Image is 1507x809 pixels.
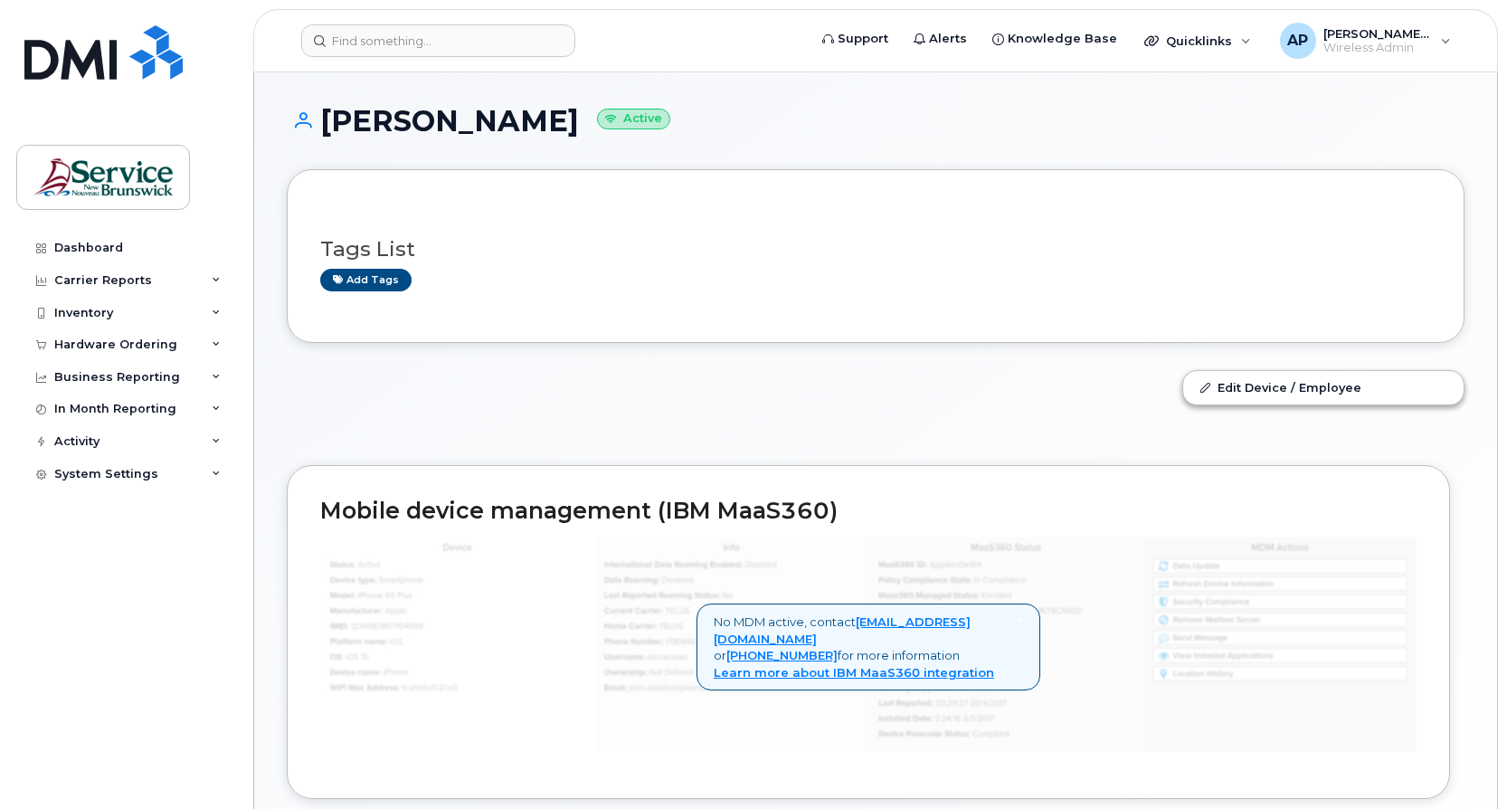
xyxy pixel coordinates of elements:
a: [PHONE_NUMBER] [726,648,838,662]
small: Active [597,109,670,129]
h3: Tags List [320,238,1431,261]
h1: [PERSON_NAME] [287,105,1464,137]
a: Learn more about IBM MaaS360 integration [714,665,994,680]
a: Add tags [320,269,412,291]
img: mdm_maas360_data_lg-147edf4ce5891b6e296acbe60ee4acd306360f73f278574cfef86ac192ea0250.jpg [320,537,1417,752]
a: [EMAIL_ADDRESS][DOMAIN_NAME] [714,614,971,646]
a: Close [1016,614,1023,627]
span: × [1016,612,1023,628]
a: Edit Device / Employee [1183,371,1464,404]
div: No MDM active, contact or for more information [697,604,1040,690]
h2: Mobile device management (IBM MaaS360) [320,499,1417,524]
